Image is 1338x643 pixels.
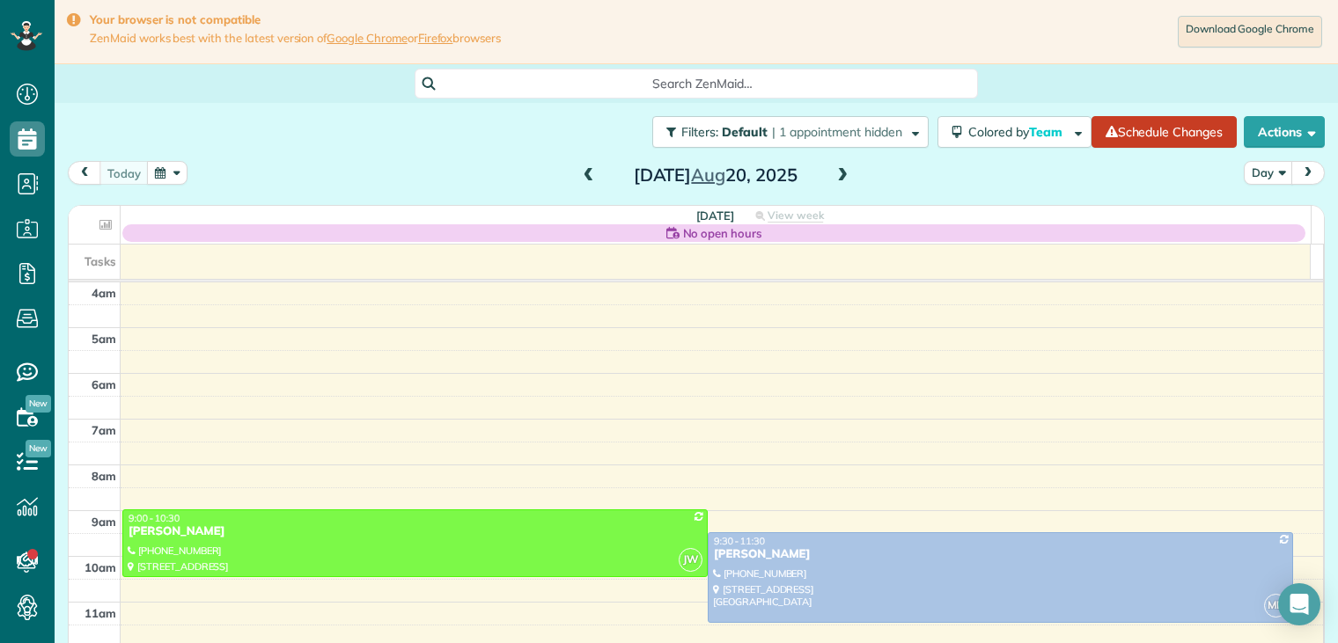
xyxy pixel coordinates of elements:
span: Filters: [681,124,718,140]
button: today [99,161,149,185]
span: View week [768,208,824,223]
span: 11am [85,606,116,620]
span: ZenMaid works best with the latest version of or browsers [90,31,501,46]
span: 4am [92,286,116,300]
span: No open hours [683,224,762,242]
strong: Your browser is not compatible [90,12,501,27]
span: Tasks [85,254,116,268]
a: Download Google Chrome [1178,16,1322,47]
a: Google Chrome [327,31,408,45]
span: JW [679,548,702,572]
span: 5am [92,332,116,346]
span: | 1 appointment hidden [772,124,902,140]
span: 9:00 - 10:30 [129,512,180,524]
button: Actions [1244,116,1325,148]
button: prev [68,161,101,185]
span: Team [1029,124,1065,140]
span: 9am [92,515,116,529]
button: next [1291,161,1325,185]
span: Default [722,124,768,140]
button: Day [1244,161,1293,185]
button: Filters: Default | 1 appointment hidden [652,116,929,148]
a: Schedule Changes [1092,116,1237,148]
span: Aug [691,164,725,186]
a: Firefox [418,31,453,45]
span: 10am [85,560,116,574]
div: Open Intercom Messenger [1278,583,1320,625]
span: 8am [92,469,116,483]
div: [PERSON_NAME] [128,524,702,539]
span: MD [1264,594,1288,617]
h2: [DATE] 20, 2025 [606,165,826,185]
span: New [26,440,51,457]
span: Colored by [968,124,1069,140]
div: [PERSON_NAME] [713,547,1288,562]
button: Colored byTeam [937,116,1092,148]
span: New [26,395,51,413]
span: [DATE] [696,208,734,223]
a: Filters: Default | 1 appointment hidden [643,116,929,148]
span: 7am [92,423,116,437]
span: 6am [92,377,116,391]
span: 9:30 - 11:30 [714,535,765,547]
